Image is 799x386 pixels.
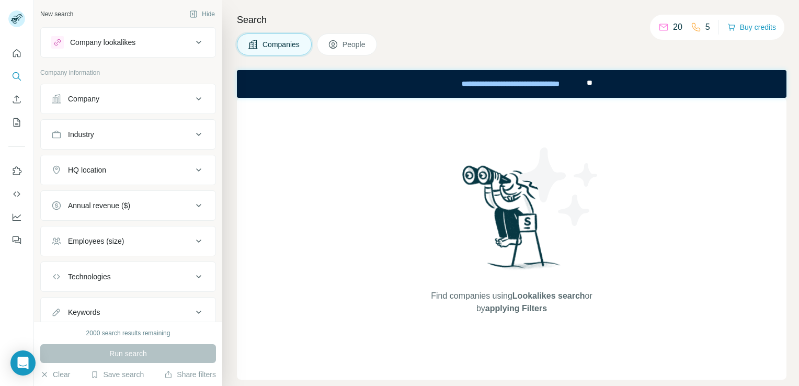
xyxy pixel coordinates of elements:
iframe: Banner [237,70,786,98]
div: Employees (size) [68,236,124,246]
div: HQ location [68,165,106,175]
div: 2000 search results remaining [86,328,170,338]
button: Quick start [8,44,25,63]
span: applying Filters [485,304,547,313]
div: New search [40,9,73,19]
div: Company [68,94,99,104]
button: Use Surfe API [8,185,25,203]
button: Company [41,86,215,111]
button: Clear [40,369,70,380]
span: People [343,39,367,50]
button: Search [8,67,25,86]
button: Technologies [41,264,215,289]
button: Use Surfe on LinkedIn [8,162,25,180]
button: Company lookalikes [41,30,215,55]
div: Annual revenue ($) [68,200,130,211]
img: Surfe Illustration - Stars [512,140,606,234]
div: Open Intercom Messenger [10,350,36,376]
button: Dashboard [8,208,25,226]
div: Technologies [68,271,111,282]
button: Feedback [8,231,25,249]
div: Industry [68,129,94,140]
button: Buy credits [727,20,776,35]
button: Enrich CSV [8,90,25,109]
button: Save search [90,369,144,380]
div: Keywords [68,307,100,317]
div: Company lookalikes [70,37,135,48]
img: Surfe Illustration - Woman searching with binoculars [458,163,566,279]
p: 5 [705,21,710,33]
button: Industry [41,122,215,147]
button: Keywords [41,300,215,325]
h4: Search [237,13,786,27]
button: Annual revenue ($) [41,193,215,218]
button: Share filters [164,369,216,380]
button: Hide [182,6,222,22]
p: Company information [40,68,216,77]
span: Companies [262,39,301,50]
button: My lists [8,113,25,132]
p: 20 [673,21,682,33]
span: Find companies using or by [428,290,595,315]
button: Employees (size) [41,229,215,254]
span: Lookalikes search [512,291,585,300]
button: HQ location [41,157,215,183]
